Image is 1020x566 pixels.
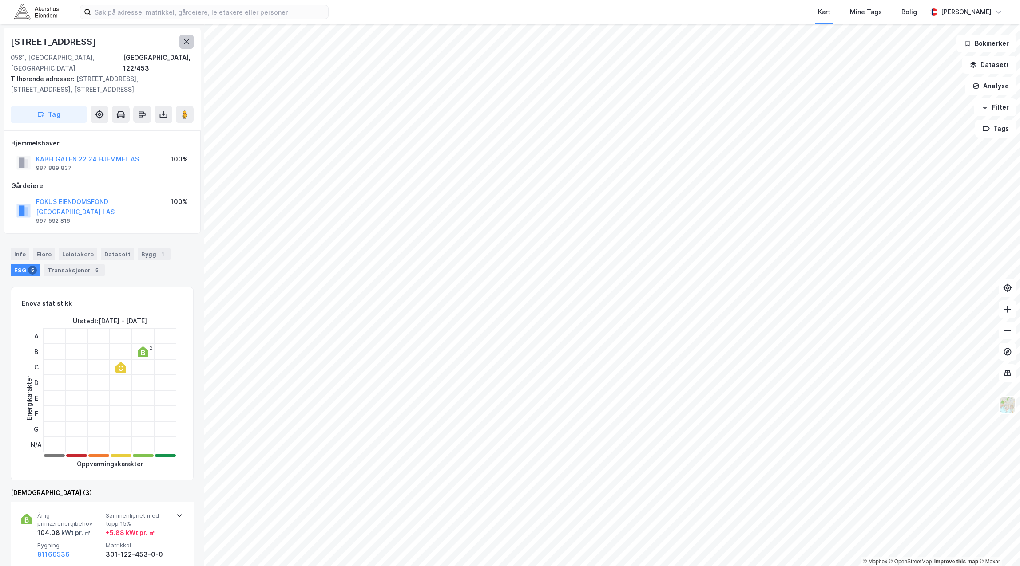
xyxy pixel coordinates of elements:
[77,459,143,469] div: Oppvarmingskarakter
[965,77,1016,95] button: Analyse
[975,120,1016,138] button: Tags
[999,397,1016,413] img: Z
[37,542,102,549] span: Bygning
[106,549,171,560] div: 301-122-453-0-0
[138,248,171,260] div: Bygg
[60,527,91,538] div: kWt pr. ㎡
[22,298,72,309] div: Enova statistikk
[850,7,882,17] div: Mine Tags
[150,345,153,350] div: 2
[31,344,42,359] div: B
[24,376,35,420] div: Energikarakter
[31,437,42,452] div: N/A
[158,250,167,259] div: 1
[11,52,123,74] div: 0581, [GEOGRAPHIC_DATA], [GEOGRAPHIC_DATA]
[37,512,102,527] span: Årlig primærenergibehov
[976,523,1020,566] iframe: Chat Widget
[889,558,932,565] a: OpenStreetMap
[31,375,42,390] div: D
[123,52,194,74] div: [GEOGRAPHIC_DATA], 122/453
[11,138,193,149] div: Hjemmelshaver
[31,359,42,375] div: C
[44,264,105,276] div: Transaksjoner
[962,56,1016,74] button: Datasett
[106,512,171,527] span: Sammenlignet med topp 15%
[818,7,830,17] div: Kart
[37,549,70,560] button: 81166536
[941,7,992,17] div: [PERSON_NAME]
[11,75,76,83] span: Tilhørende adresser:
[956,35,1016,52] button: Bokmerker
[11,248,29,260] div: Info
[33,248,55,260] div: Eiere
[28,266,37,275] div: 5
[863,558,887,565] a: Mapbox
[106,527,155,538] div: + 5.88 kWt pr. ㎡
[36,165,71,172] div: 987 889 837
[37,527,91,538] div: 104.08
[934,558,978,565] a: Improve this map
[11,487,194,498] div: [DEMOGRAPHIC_DATA] (3)
[92,266,101,275] div: 5
[36,217,70,224] div: 997 592 816
[974,98,1016,116] button: Filter
[73,316,147,326] div: Utstedt : [DATE] - [DATE]
[11,74,187,95] div: [STREET_ADDRESS], [STREET_ADDRESS], [STREET_ADDRESS]
[31,421,42,437] div: G
[106,542,171,549] span: Matrikkel
[901,7,917,17] div: Bolig
[171,197,188,207] div: 100%
[11,181,193,191] div: Gårdeiere
[101,248,134,260] div: Datasett
[171,154,188,165] div: 100%
[91,5,328,19] input: Søk på adresse, matrikkel, gårdeiere, leietakere eller personer
[59,248,97,260] div: Leietakere
[11,35,98,49] div: [STREET_ADDRESS]
[11,264,40,276] div: ESG
[128,361,131,366] div: 1
[31,406,42,421] div: F
[31,390,42,406] div: E
[14,4,59,20] img: akershus-eiendom-logo.9091f326c980b4bce74ccdd9f866810c.svg
[976,523,1020,566] div: Kontrollprogram for chat
[31,328,42,344] div: A
[11,106,87,123] button: Tag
